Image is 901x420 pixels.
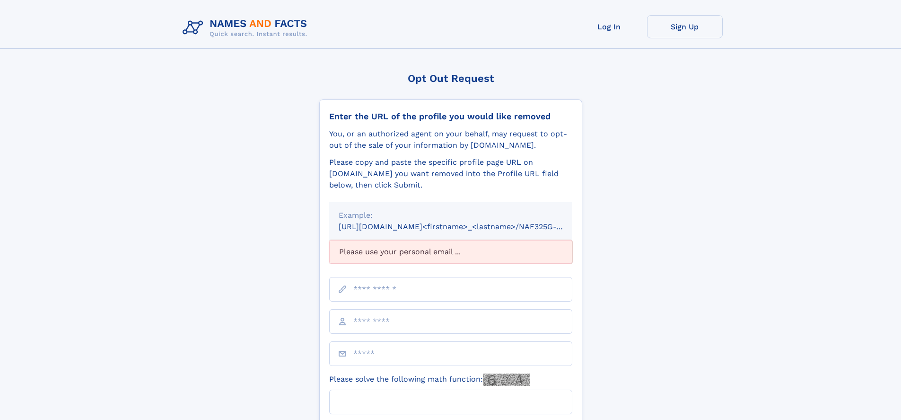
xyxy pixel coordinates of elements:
div: Please copy and paste the specific profile page URL on [DOMAIN_NAME] you want removed into the Pr... [329,157,572,191]
div: Example: [339,210,563,221]
div: You, or an authorized agent on your behalf, may request to opt-out of the sale of your informatio... [329,128,572,151]
div: Enter the URL of the profile you would like removed [329,111,572,122]
a: Log In [571,15,647,38]
div: Please use your personal email ... [329,240,572,264]
label: Please solve the following math function: [329,374,530,386]
img: Logo Names and Facts [179,15,315,41]
small: [URL][DOMAIN_NAME]<firstname>_<lastname>/NAF325G-xxxxxxxx [339,222,590,231]
a: Sign Up [647,15,723,38]
div: Opt Out Request [319,72,582,84]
